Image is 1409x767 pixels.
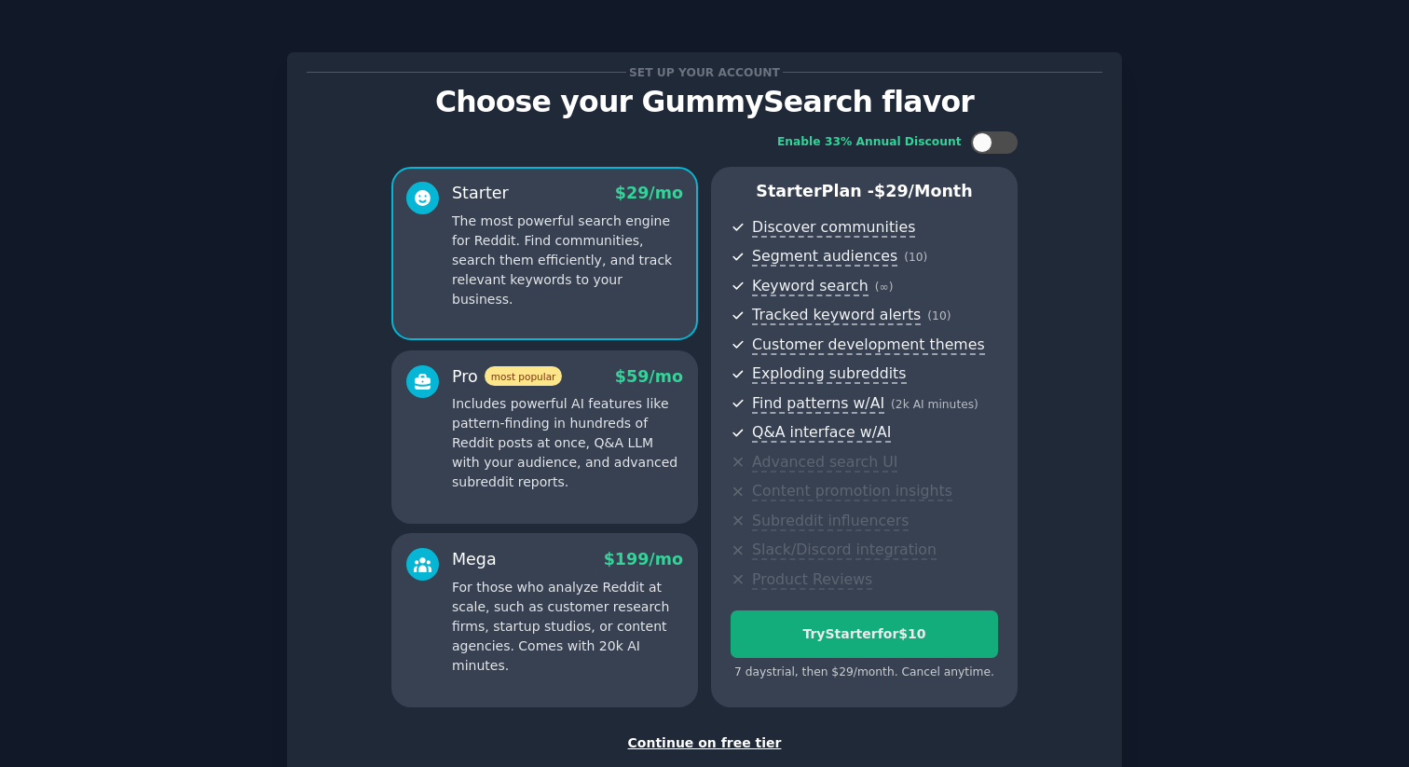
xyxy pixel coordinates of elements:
[452,578,683,676] p: For those who analyze Reddit at scale, such as customer research firms, startup studios, or conte...
[875,281,894,294] span: ( ∞ )
[752,306,921,325] span: Tracked keyword alerts
[752,364,906,384] span: Exploding subreddits
[752,512,909,531] span: Subreddit influencers
[752,277,869,296] span: Keyword search
[452,394,683,492] p: Includes powerful AI features like pattern-finding in hundreds of Reddit posts at once, Q&A LLM w...
[485,366,563,386] span: most popular
[752,336,985,355] span: Customer development themes
[752,482,952,501] span: Content promotion insights
[777,134,962,151] div: Enable 33% Annual Discount
[452,365,562,389] div: Pro
[752,423,891,443] span: Q&A interface w/AI
[752,453,897,473] span: Advanced search UI
[615,184,683,202] span: $ 29 /mo
[452,212,683,309] p: The most powerful search engine for Reddit. Find communities, search them efficiently, and track ...
[927,309,951,322] span: ( 10 )
[626,62,784,82] span: Set up your account
[731,664,998,681] div: 7 days trial, then $ 29 /month . Cancel anytime.
[615,367,683,386] span: $ 59 /mo
[752,570,872,590] span: Product Reviews
[752,218,915,238] span: Discover communities
[874,182,973,200] span: $ 29 /month
[307,733,1102,753] div: Continue on free tier
[752,541,937,560] span: Slack/Discord integration
[891,398,978,411] span: ( 2k AI minutes )
[452,182,509,205] div: Starter
[604,550,683,568] span: $ 199 /mo
[307,86,1102,118] p: Choose your GummySearch flavor
[752,247,897,267] span: Segment audiences
[752,394,884,414] span: Find patterns w/AI
[732,624,997,644] div: Try Starter for $10
[731,180,998,203] p: Starter Plan -
[731,610,998,658] button: TryStarterfor$10
[904,251,927,264] span: ( 10 )
[452,548,497,571] div: Mega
